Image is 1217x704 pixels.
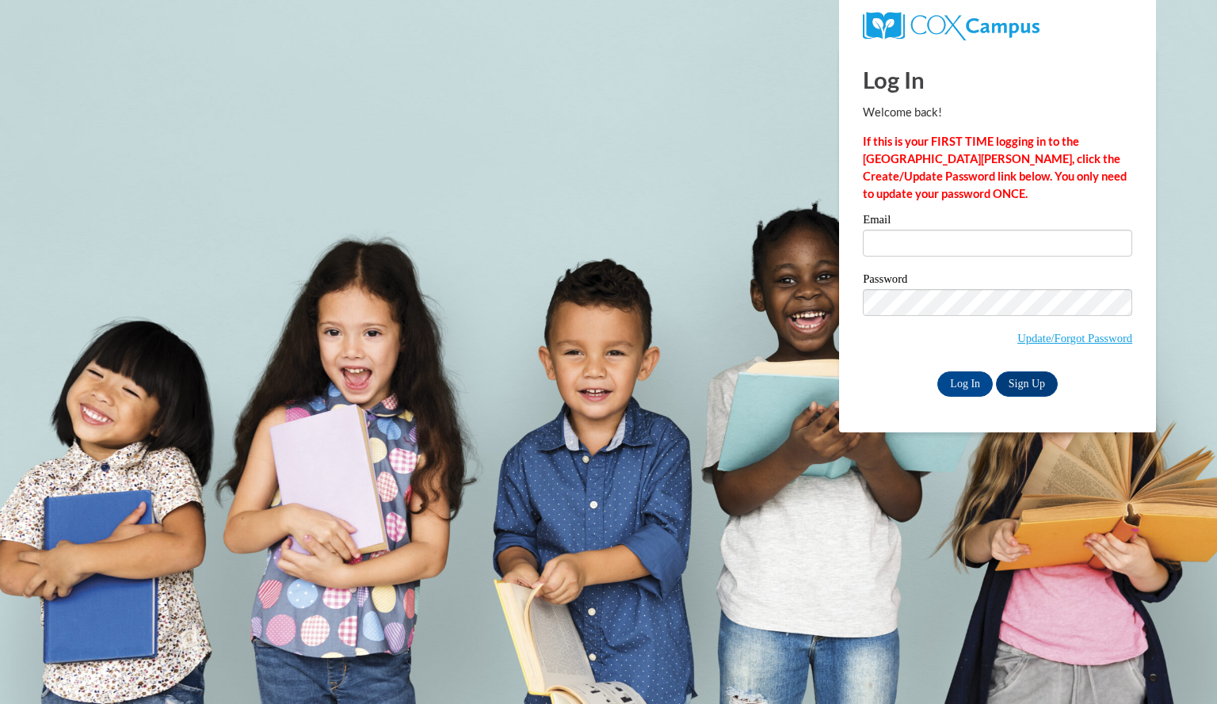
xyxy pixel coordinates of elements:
[863,12,1040,40] img: COX Campus
[863,63,1132,96] h1: Log In
[863,214,1132,230] label: Email
[863,104,1132,121] p: Welcome back!
[996,371,1058,397] a: Sign Up
[937,371,993,397] input: Log In
[863,135,1127,200] strong: If this is your FIRST TIME logging in to the [GEOGRAPHIC_DATA][PERSON_NAME], click the Create/Upd...
[1017,332,1132,344] a: Update/Forgot Password
[863,18,1040,32] a: COX Campus
[863,273,1132,289] label: Password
